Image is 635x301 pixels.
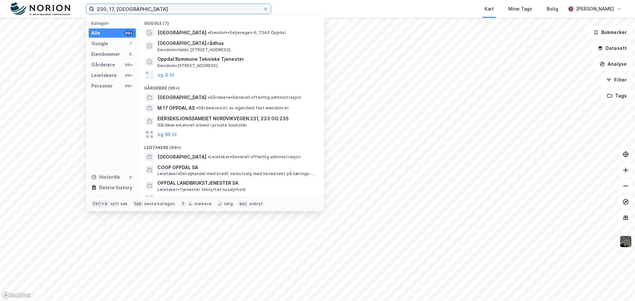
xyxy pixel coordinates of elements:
button: Bokmerker [588,26,632,39]
span: [GEOGRAPHIC_DATA] rådhus [157,39,316,47]
div: Delete history [99,184,132,192]
div: Kart [485,5,494,13]
span: Eiendom • Haldo [STREET_ADDRESS] [157,47,231,53]
span: Eiendom • Seljevegen 6, 7340 Oppdal [208,30,286,35]
div: 0 [128,174,133,180]
span: OPPDAL LANDBRUKSTJENESTER SA [157,179,316,187]
span: [GEOGRAPHIC_DATA] [157,94,206,101]
div: Google (7) [139,16,324,27]
span: Leietaker • Generell offentlig administrasjon [208,154,301,160]
span: • [208,30,210,35]
div: 99+ [124,62,133,67]
div: 0 [128,52,133,57]
button: Analyse [594,57,632,71]
span: M 17 OPPDAL AS [157,104,195,112]
span: [GEOGRAPHIC_DATA] [157,153,206,161]
div: Gårdeiere (99+) [139,80,324,92]
span: Eiendom • [STREET_ADDRESS] [157,63,218,68]
a: Mapbox homepage [2,291,31,299]
button: og 96 til [157,195,177,203]
div: Ctrl + k [91,201,109,207]
button: Filter [601,73,632,87]
div: Alle [91,29,100,37]
span: • [196,105,198,110]
img: 9k= [619,235,632,248]
div: 7 [128,41,133,46]
div: avbryt [249,201,263,207]
div: Google [91,40,108,48]
div: Leietakere [91,71,117,79]
div: neste kategori [144,201,175,207]
div: 99+ [124,73,133,78]
span: COOP OPPDAL SA [157,164,316,171]
div: Gårdeiere [91,61,115,69]
span: Gårdeiere • Utl. av egen/leid fast eiendom el. [196,105,289,111]
button: Datasett [592,42,632,55]
button: Tags [602,89,632,102]
span: Gårdeiere • Generell offentlig administrasjon [208,95,301,100]
div: Mine Tags [508,5,532,13]
div: [PERSON_NAME] [576,5,614,13]
span: Oppdal Kommune Tekniske Tjenester [157,55,316,63]
div: Kategori [91,21,136,26]
input: Søk på adresse, matrikkel, gårdeiere, leietakere eller personer [94,4,263,14]
button: og 4 til [157,71,174,79]
iframe: Chat Widget [602,269,635,301]
div: 99+ [124,83,133,89]
div: Eiendommer [91,50,120,58]
span: EIERSEKSJONSSAMEIET NORDVIKVEGEN 231, 233 OG 235 [157,115,316,123]
div: 99+ [124,30,133,36]
span: Leietaker • Detaljhandel med bredt vareutvalg med hovedvekt på nærings- og nytelsesmidler [157,171,317,176]
div: markere [194,201,212,207]
div: tab [133,201,143,207]
span: Leietaker • Tjenester tilknyttet husdyrhold [157,187,245,192]
div: esc [238,201,248,207]
img: norion-logo.80e7a08dc31c2e691866.png [11,2,70,16]
span: Gårdeiere • Lønnet arbeid i private husholdn. [157,123,248,128]
div: Historikk [91,173,120,181]
div: Leietakere (99+) [139,140,324,152]
div: nytt søk [110,201,128,207]
button: og 96 til [157,131,177,138]
span: • [208,154,210,159]
div: Personer [91,82,113,90]
span: • [208,95,210,100]
div: Bolig [547,5,558,13]
div: velg [224,201,233,207]
span: [GEOGRAPHIC_DATA] [157,29,206,37]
